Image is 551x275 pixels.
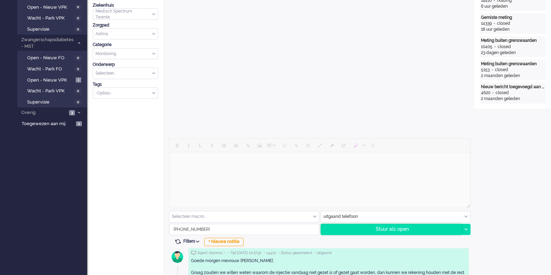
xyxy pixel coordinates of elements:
span: • Tijd [DATE] 10:27:50 [228,251,261,255]
div: Stuur als open [321,224,462,235]
div: Select Tags [93,87,158,99]
div: closed [496,90,509,96]
div: Meting buiten grenswaarden [481,61,544,67]
body: Rich Text Area. Press ALT-0 for help. [3,3,298,15]
span: 0 [75,67,81,72]
div: 6 uur geleden [481,3,544,9]
a: Supervisie 0 [20,98,86,106]
div: 18 uur geleden [481,26,544,32]
div: closed [497,21,510,26]
div: 2 maanden geleden [481,96,544,102]
img: ic_chat_grey.svg [191,251,196,255]
a: Wacht - Park FO 0 [20,65,86,72]
span: Agent stanmsc • [198,251,225,255]
div: Categorie [93,42,158,48]
div: Ziekenhuis [93,2,158,8]
span: 3 [69,110,75,115]
a: Open - Nieuw VPK 0 [20,3,86,11]
div: 2 maanden geleden [481,73,544,79]
span: 1 [76,77,81,83]
span: • Status geparkeerd [278,251,312,255]
span: 0 [75,89,81,94]
span: 0 [75,100,81,105]
div: Zorgpad [93,22,158,28]
div: - [490,90,496,96]
span: Overig [20,109,67,116]
span: Zwangerschapsdiabetes - MST [20,37,74,49]
span: Wacht - Park FO [27,66,73,72]
span: Toegewezen aan mij [22,121,74,127]
input: +31612345678 [169,224,319,235]
a: Open - Nieuw VPK 1 [20,76,86,84]
div: Nieuw bericht toegevoegd aan gesprek [481,84,544,90]
div: Meting buiten grenswaarden [481,38,544,44]
div: 23 dagen geleden [481,50,544,56]
a: Wacht - Park VPK 0 [20,87,86,94]
div: 10405 [481,44,492,50]
span: Open - Nieuw FO [27,55,73,61]
span: 0 [75,27,81,32]
span: Wacht - Park VPK [27,88,73,94]
a: Open - Nieuw FO 0 [20,54,86,61]
span: 0 [75,16,81,21]
span: 0 [75,5,81,10]
div: Tags [93,82,158,87]
a: Wacht - Park VPK 0 [20,14,86,22]
div: closed [495,67,508,73]
span: • uitgaand [314,251,331,255]
div: 5153 [481,67,490,73]
div: - [492,21,497,26]
span: Open - Nieuw VPK [27,77,74,84]
div: Gemiste meting [481,15,544,21]
span: • 14410 [264,251,276,255]
div: Onderwerp [93,62,158,68]
div: 4620 [481,90,490,96]
img: avatar [169,248,186,266]
span: Supervisie [27,26,73,33]
span: Wacht - Park VPK [27,15,73,22]
a: Supervisie 0 [20,25,86,33]
div: + Nieuwe notitie [204,238,244,246]
span: 2 [76,121,82,127]
span: Open - Nieuw VPK [27,4,73,11]
div: 14339 [481,21,492,26]
a: Toegewezen aan mij 2 [20,120,87,127]
span: Supervisie [27,99,73,106]
span: Filters [183,239,202,244]
div: - [492,44,498,50]
span: 0 [75,55,81,61]
div: - [490,67,495,73]
div: closed [498,44,511,50]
